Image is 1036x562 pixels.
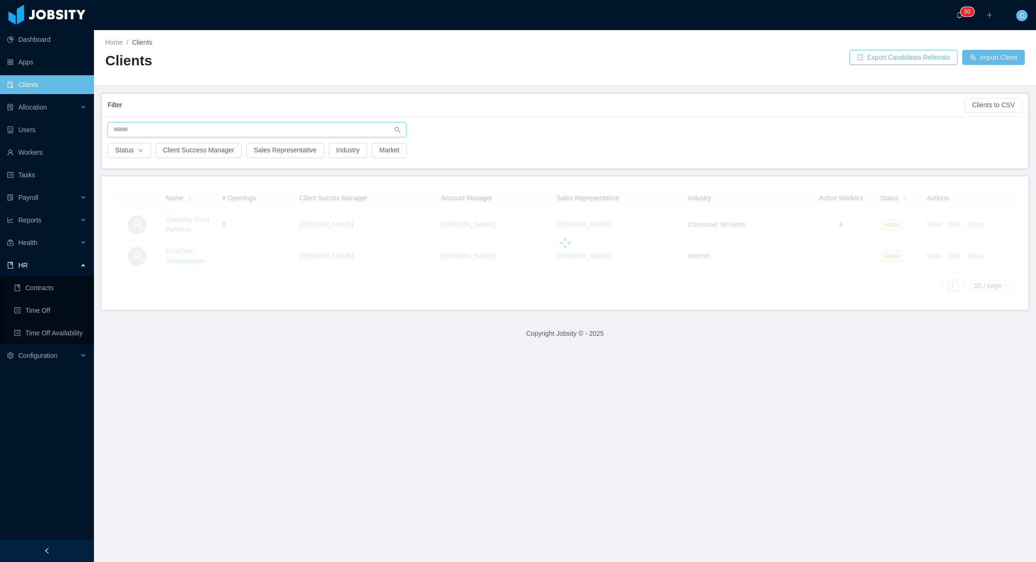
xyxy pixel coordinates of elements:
[329,143,367,158] button: Industry
[246,143,324,158] button: Sales Representative
[7,166,86,184] a: icon: profileTasks
[1020,10,1024,21] span: C
[14,324,86,342] a: icon: profileTime Off Availability
[7,75,86,94] a: icon: auditClients
[7,239,14,246] i: icon: medicine-box
[14,301,86,320] a: icon: profileTime Off
[18,194,39,201] span: Payroll
[105,51,565,71] h2: Clients
[7,104,14,111] i: icon: solution
[105,39,123,46] a: Home
[156,143,242,158] button: Client Success Manager
[18,103,47,111] span: Allocation
[967,7,971,16] p: 0
[962,50,1025,65] button: icon: usergroup-addImport Client
[108,143,151,158] button: Statusicon: down
[965,98,1022,113] button: Clients to CSV
[394,127,401,133] i: icon: search
[372,143,407,158] button: Market
[7,352,14,359] i: icon: setting
[7,120,86,139] a: icon: robotUsers
[956,12,963,18] i: icon: bell
[94,317,1036,350] footer: Copyright Jobsity © - 2025
[108,96,965,114] div: Filter
[7,53,86,71] a: icon: appstoreApps
[849,50,958,65] button: icon: exportExport Candidates Referrals
[18,216,41,224] span: Reports
[7,262,14,269] i: icon: book
[7,217,14,223] i: icon: line-chart
[126,39,128,46] span: /
[7,30,86,49] a: icon: pie-chartDashboard
[960,7,974,16] sup: 80
[7,194,14,201] i: icon: file-protect
[986,12,993,18] i: icon: plus
[18,261,28,269] span: HR
[18,352,57,359] span: Configuration
[14,278,86,297] a: icon: bookContracts
[7,143,86,162] a: icon: userWorkers
[18,239,37,246] span: Health
[132,39,152,46] span: Clients
[964,7,967,16] p: 8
